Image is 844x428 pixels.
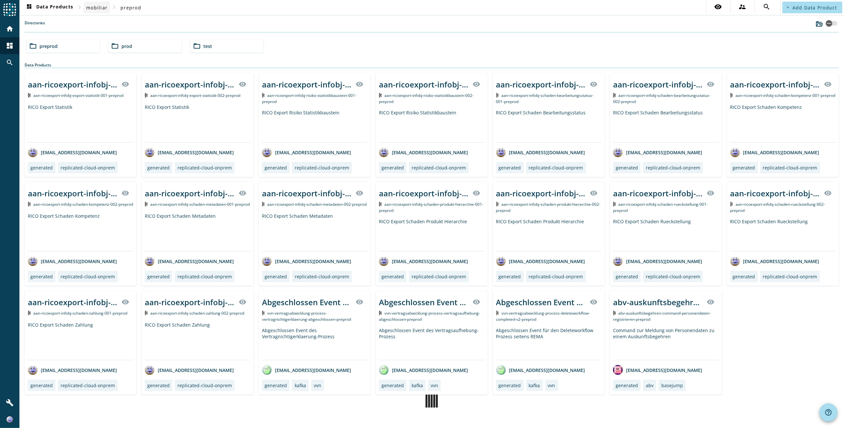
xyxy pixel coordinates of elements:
[616,382,638,388] div: generated
[730,218,836,251] div: RICO Export Schaden Rueckstellung
[121,298,129,306] mat-icon: visibility
[730,93,733,98] img: Kafka Topic: aan-ricoexport-infobj-schaden-kompetenz-001-preprod
[150,93,240,98] span: Kafka Topic: aan-ricoexport-infobj-export-statistik-002-preprod
[76,3,84,11] mat-icon: chevron_right
[6,42,14,50] mat-icon: dashboard
[613,202,708,213] span: Kafka Topic: aan-ricoexport-infobj-schaden-rueckstellung-001-preprod
[145,93,148,98] img: Kafka Topic: aan-ricoexport-infobj-export-statistik-002-preprod
[730,202,733,206] img: Kafka Topic: aan-ricoexport-infobj-schaden-rueckstellung-002-preprod
[28,213,133,251] div: RICO Export Schaden Kompetenz
[28,147,117,157] div: [EMAIL_ADDRESS][DOMAIN_NAME]
[707,189,715,197] mat-icon: visibility
[61,273,115,280] div: replicated-cloud-onprem
[265,165,287,171] div: generated
[496,147,506,157] img: avatar
[379,202,382,206] img: Kafka Topic: aan-ricoexport-infobj-schaden-produkt-hierarchie-001-preprod
[150,310,244,316] span: Kafka Topic: aan-ricoexport-infobj-schaden-zahlung-002-preprod
[496,256,506,266] img: avatar
[499,165,521,171] div: generated
[262,365,351,375] div: [EMAIL_ADDRESS][DOMAIN_NAME]
[84,2,110,13] button: mobiliar
[473,298,481,306] mat-icon: visibility
[262,93,357,104] span: Kafka Topic: aan-ricoexport-infobj-risiko-statistikbaustein-001-preprod
[499,382,521,388] div: generated
[646,165,700,171] div: replicated-cloud-onprem
[613,310,711,322] span: Kafka Topic: abv-auskunftsbegehren-command-personendaten-registrieren-preprod
[496,310,590,322] span: Kafka Topic: vvn-vertragsabwicklung-process-deleteworkflow-completed-v2-preprod
[86,5,108,11] span: mobiliar
[382,382,404,388] div: generated
[613,365,702,375] div: [EMAIL_ADDRESS][DOMAIN_NAME]
[30,165,53,171] div: generated
[412,165,466,171] div: replicated-cloud-onprem
[295,382,306,388] div: kafka
[145,311,148,315] img: Kafka Topic: aan-ricoexport-infobj-schaden-zahlung-002-preprod
[145,213,250,251] div: RICO Export Schaden Metadaten
[382,273,404,280] div: generated
[412,382,423,388] div: kafka
[613,218,718,251] div: RICO Export Schaden Rueckstellung
[613,365,623,375] img: avatar
[28,322,133,360] div: RICO Export Schaden Zahlung
[28,256,38,266] img: avatar
[61,382,115,388] div: replicated-cloud-onprem
[496,327,601,360] div: Abgeschlossen Event für den Deleteworkflow Prozess seitens REMA
[262,365,272,375] img: avatar
[6,416,13,423] img: 63ebff03400488bac38c4e3411defc3d
[646,273,700,280] div: replicated-cloud-onprem
[147,382,170,388] div: generated
[145,147,234,157] div: [EMAIL_ADDRESS][DOMAIN_NAME]
[824,189,832,197] mat-icon: visibility
[496,79,586,90] div: aan-ricoexport-infobj-schaden-bearbeitungsstatus-001-_stage_
[379,93,382,98] img: Kafka Topic: aan-ricoexport-infobj-risiko-statistikbaustein-002-preprod
[730,202,825,213] span: Kafka Topic: aan-ricoexport-infobj-schaden-rueckstellung-002-preprod
[28,147,38,157] img: avatar
[25,62,839,68] div: Data Products
[28,311,31,315] img: Kafka Topic: aan-ricoexport-infobj-schaden-zahlung-001-preprod
[379,79,469,90] div: aan-ricoexport-infobj-risiko-statistikbaustein-002-_stage_
[379,365,389,375] img: avatar
[262,202,265,206] img: Kafka Topic: aan-ricoexport-infobj-schaden-metadaten-002-preprod
[616,273,638,280] div: generated
[295,273,349,280] div: replicated-cloud-onprem
[496,110,601,142] div: RICO Export Schaden Bearbeitungsstatus
[825,409,832,416] mat-icon: help_outline
[730,147,819,157] div: [EMAIL_ADDRESS][DOMAIN_NAME]
[147,165,170,171] div: generated
[379,202,483,213] span: Kafka Topic: aan-ricoexport-infobj-schaden-produkt-hierarchie-001-preprod
[193,42,201,50] mat-icon: folder_open
[730,147,740,157] img: avatar
[613,202,616,206] img: Kafka Topic: aan-ricoexport-infobj-schaden-rueckstellung-001-preprod
[590,80,598,88] mat-icon: visibility
[661,382,683,388] div: basejump
[265,273,287,280] div: generated
[262,213,367,251] div: RICO Export Schaden Metadaten
[616,165,638,171] div: generated
[730,79,820,90] div: aan-ricoexport-infobj-schaden-kompetenz-001-_stage_
[356,189,363,197] mat-icon: visibility
[25,4,73,11] span: Data Products
[496,311,499,315] img: Kafka Topic: vvn-vertragsabwicklung-process-deleteworkflow-completed-v2-preprod
[262,327,367,360] div: Abgeschlossen Event des Vertragnichtigerklaerung-Prozess
[177,273,232,280] div: replicated-cloud-onprem
[121,43,132,49] span: prod
[120,5,141,11] span: preprod
[314,382,321,388] div: vvn
[28,104,133,142] div: RICO Export Statistik
[379,147,389,157] img: avatar
[529,165,583,171] div: replicated-cloud-onprem
[739,3,747,11] mat-icon: supervisor_account
[265,382,287,388] div: generated
[496,93,499,98] img: Kafka Topic: aan-ricoexport-infobj-schaden-bearbeitungsstatus-001-preprod
[28,365,117,375] div: [EMAIL_ADDRESS][DOMAIN_NAME]
[379,93,473,104] span: Kafka Topic: aan-ricoexport-infobj-risiko-statistikbaustein-002-preprod
[239,80,246,88] mat-icon: visibility
[707,80,715,88] mat-icon: visibility
[6,399,14,407] mat-icon: build
[714,3,722,11] mat-icon: visibility
[28,93,31,98] img: Kafka Topic: aan-ricoexport-infobj-export-statistik-001-preprod
[262,310,351,322] span: Kafka Topic: vvn-vertragsabwicklung-process-vertragnichtigerklaerung-abgeschlossen-preprod
[33,310,127,316] span: Kafka Topic: aan-ricoexport-infobj-schaden-zahlung-001-preprod
[730,256,740,266] img: avatar
[262,188,352,199] div: aan-ricoexport-infobj-schaden-metadaten-002-_stage_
